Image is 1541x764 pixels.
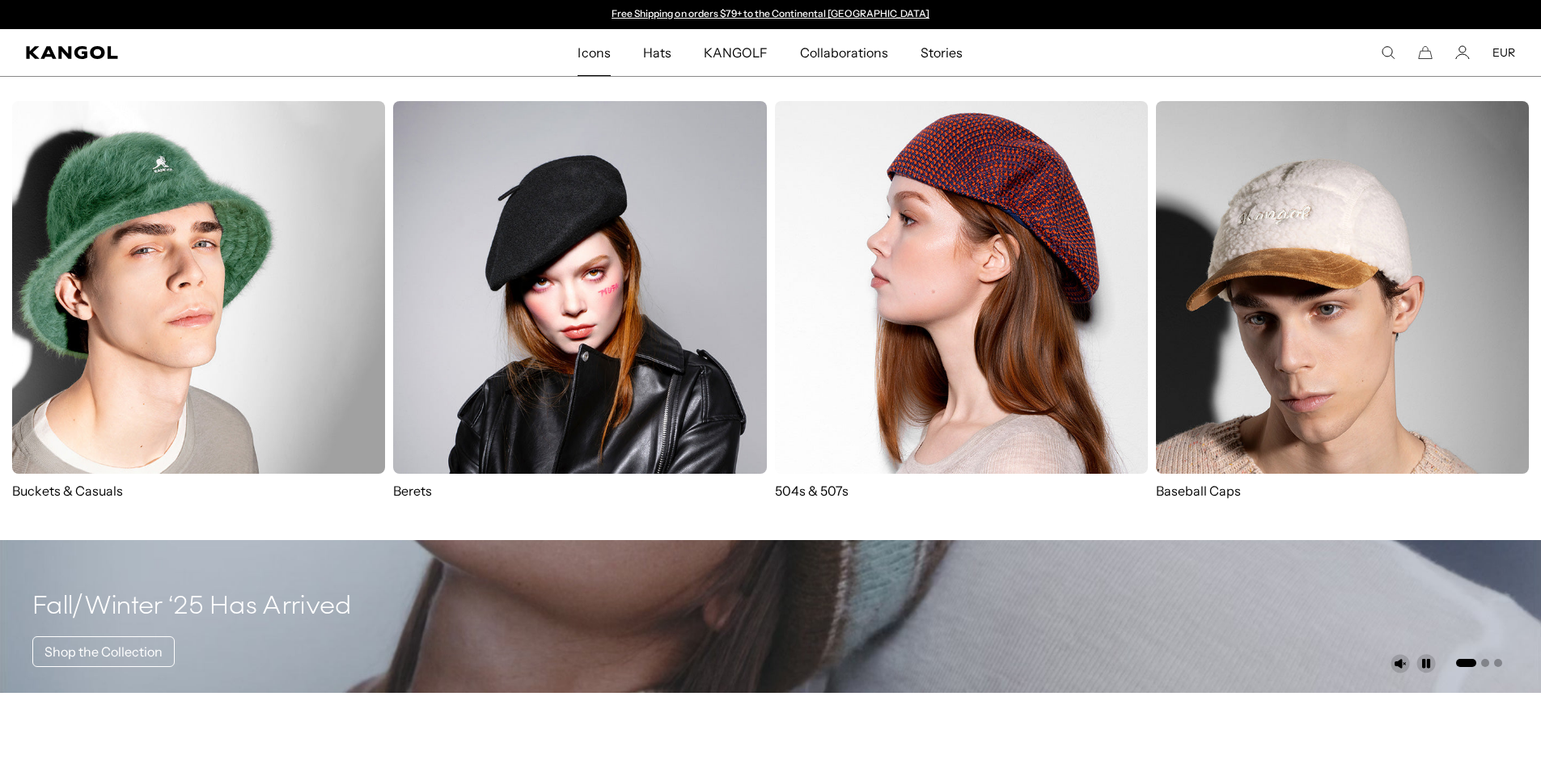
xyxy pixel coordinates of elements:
[1494,659,1502,667] button: Go to slide 3
[604,8,938,21] div: Announcement
[688,29,784,76] a: KANGOLF
[1416,654,1436,673] button: Pause
[578,29,610,76] span: Icons
[393,101,766,500] a: Berets
[26,46,383,59] a: Kangol
[1381,45,1395,60] summary: Search here
[627,29,688,76] a: Hats
[1391,654,1410,673] button: Unmute
[1418,45,1433,60] button: Cart
[32,591,352,623] h4: Fall/Winter ‘25 Has Arrived
[704,29,768,76] span: KANGOLF
[1454,656,1502,669] ul: Select a slide to show
[1456,659,1476,667] button: Go to slide 1
[1481,659,1489,667] button: Go to slide 2
[604,8,938,21] slideshow-component: Announcement bar
[800,29,888,76] span: Collaborations
[775,482,1148,500] p: 504s & 507s
[1156,482,1529,500] p: Baseball Caps
[775,101,1148,500] a: 504s & 507s
[612,7,929,19] a: Free Shipping on orders $79+ to the Continental [GEOGRAPHIC_DATA]
[32,636,175,667] a: Shop the Collection
[393,482,766,500] p: Berets
[904,29,979,76] a: Stories
[561,29,626,76] a: Icons
[1156,101,1529,516] a: Baseball Caps
[643,29,671,76] span: Hats
[784,29,904,76] a: Collaborations
[921,29,963,76] span: Stories
[12,482,385,500] p: Buckets & Casuals
[1455,45,1470,60] a: Account
[604,8,938,21] div: 1 of 2
[1492,45,1515,60] button: EUR
[12,101,385,500] a: Buckets & Casuals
